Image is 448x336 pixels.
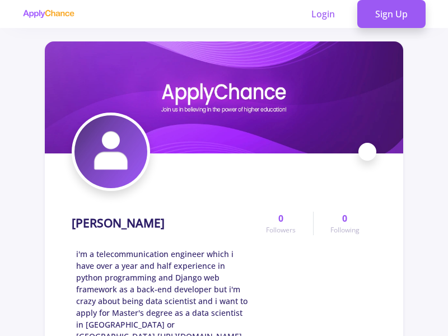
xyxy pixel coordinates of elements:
[313,212,376,235] a: 0Following
[278,212,283,225] span: 0
[72,216,165,230] h1: [PERSON_NAME]
[45,41,403,153] img: Arash Mohtaramicover image
[266,225,296,235] span: Followers
[342,212,347,225] span: 0
[330,225,360,235] span: Following
[249,212,312,235] a: 0Followers
[74,115,147,188] img: Arash Mohtaramiavatar
[22,10,74,18] img: applychance logo text only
